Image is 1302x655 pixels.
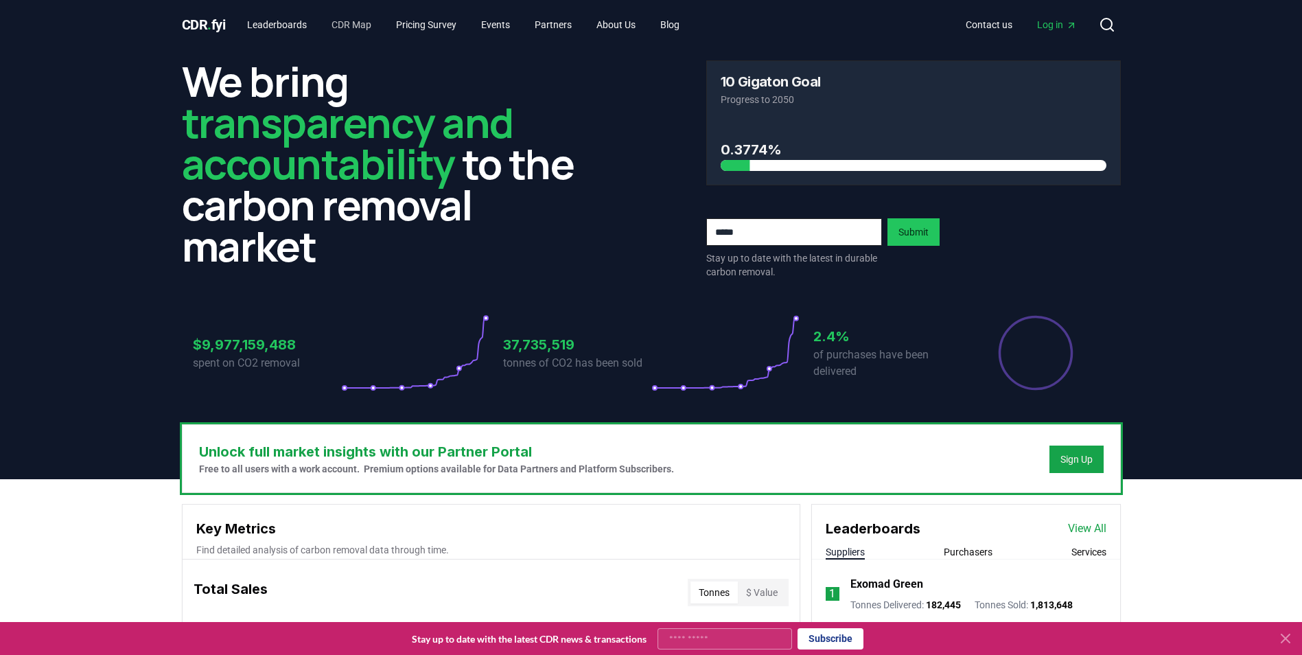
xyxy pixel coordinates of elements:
span: Log in [1037,18,1077,32]
p: Stay up to date with the latest in durable carbon removal. [706,251,882,279]
a: View All [1068,520,1106,537]
button: Suppliers [826,545,865,559]
p: Tonnes Delivered : [850,598,961,612]
div: Percentage of sales delivered [997,314,1074,391]
h3: $9,977,159,488 [193,334,341,355]
nav: Main [955,12,1088,37]
span: . [207,16,211,33]
span: CDR fyi [182,16,226,33]
h3: 37,735,519 [503,334,651,355]
p: of purchases have been delivered [813,347,962,380]
h3: Leaderboards [826,518,920,539]
p: tonnes of CO2 has been sold [503,355,651,371]
h3: Total Sales [194,579,268,606]
p: Tonnes Sold : [975,598,1073,612]
p: 1 [829,586,835,602]
nav: Main [236,12,690,37]
button: Tonnes [690,582,738,604]
button: $ Value [738,582,786,604]
a: Pricing Survey [385,12,467,37]
a: Contact us [955,12,1023,37]
button: Purchasers [944,545,992,559]
h2: We bring to the carbon removal market [182,60,596,266]
p: spent on CO2 removal [193,355,341,371]
a: CDR.fyi [182,15,226,34]
a: About Us [585,12,647,37]
h3: Key Metrics [196,518,786,539]
a: CDR Map [321,12,382,37]
p: Find detailed analysis of carbon removal data through time. [196,543,786,557]
span: 182,445 [926,599,961,610]
h3: 2.4% [813,326,962,347]
a: Log in [1026,12,1088,37]
p: Progress to 2050 [721,93,1106,106]
span: 1,813,648 [1030,599,1073,610]
button: Submit [887,218,940,246]
a: Leaderboards [236,12,318,37]
a: Partners [524,12,583,37]
a: Exomad Green [850,576,923,593]
a: Events [470,12,521,37]
h3: 0.3774% [721,139,1106,160]
h3: Unlock full market insights with our Partner Portal [199,441,674,462]
p: Free to all users with a work account. Premium options available for Data Partners and Platform S... [199,462,674,476]
button: Services [1071,545,1106,559]
a: Sign Up [1060,452,1093,466]
span: transparency and accountability [182,94,513,192]
a: Blog [649,12,690,37]
button: Sign Up [1049,446,1104,473]
h3: 10 Gigaton Goal [721,75,821,89]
